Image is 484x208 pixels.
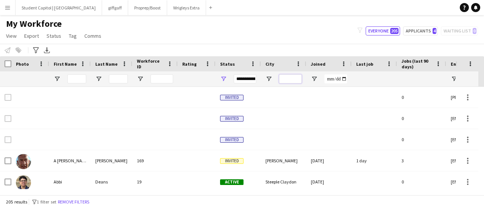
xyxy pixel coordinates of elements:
[397,171,446,192] div: 0
[16,175,31,190] img: Abbi Deans
[220,158,244,164] span: Invited
[279,74,302,83] input: City Filter Input
[21,31,42,41] a: Export
[433,28,436,34] span: 4
[5,136,11,143] input: Row Selection is disabled for this row (unchecked)
[220,137,244,143] span: Invited
[397,129,446,150] div: 0
[324,74,347,83] input: Joined Filter Input
[69,32,77,39] span: Tag
[390,28,399,34] span: 205
[128,0,167,15] button: Proprep/Boost
[95,75,102,82] button: Open Filter Menu
[66,31,80,41] a: Tag
[137,75,144,82] button: Open Filter Menu
[397,108,446,129] div: 0
[220,116,244,122] span: Invited
[16,61,29,67] span: Photo
[311,75,318,82] button: Open Filter Menu
[220,75,227,82] button: Open Filter Menu
[81,31,104,41] a: Comms
[49,150,91,171] div: A [PERSON_NAME]
[306,171,352,192] div: [DATE]
[54,61,77,67] span: First Name
[265,75,272,82] button: Open Filter Menu
[220,95,244,100] span: Invited
[137,58,164,69] span: Workforce ID
[220,61,235,67] span: Status
[67,74,86,83] input: First Name Filter Input
[16,0,102,15] button: Student Capitol | [GEOGRAPHIC_DATA]
[95,61,118,67] span: Last Name
[261,150,306,171] div: [PERSON_NAME]
[24,32,39,39] span: Export
[397,150,446,171] div: 3
[47,32,61,39] span: Status
[397,87,446,108] div: 0
[261,171,306,192] div: Steeple Claydon
[6,18,62,29] span: My Workforce
[102,0,128,15] button: giffgaff
[84,32,101,39] span: Comms
[91,171,132,192] div: Deans
[220,179,244,185] span: Active
[182,61,197,67] span: Rating
[366,26,400,35] button: Everyone205
[42,46,51,55] app-action-btn: Export XLSX
[451,75,458,82] button: Open Filter Menu
[150,74,173,83] input: Workforce ID Filter Input
[6,32,17,39] span: View
[56,198,91,206] button: Remove filters
[31,46,40,55] app-action-btn: Advanced filters
[5,115,11,122] input: Row Selection is disabled for this row (unchecked)
[132,171,178,192] div: 19
[265,61,274,67] span: City
[132,150,178,171] div: 169
[402,58,433,69] span: Jobs (last 90 days)
[54,75,60,82] button: Open Filter Menu
[306,150,352,171] div: [DATE]
[109,74,128,83] input: Last Name Filter Input
[356,61,373,67] span: Last job
[451,61,463,67] span: Email
[43,31,64,41] a: Status
[91,150,132,171] div: [PERSON_NAME]
[37,199,56,205] span: 1 filter set
[3,31,20,41] a: View
[403,26,438,35] button: Applicants4
[167,0,206,15] button: Wrigleys Extra
[352,150,397,171] div: 1 day
[5,94,11,101] input: Row Selection is disabled for this row (unchecked)
[311,61,326,67] span: Joined
[49,171,91,192] div: Abbi
[16,154,31,169] img: A Jay Wallis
